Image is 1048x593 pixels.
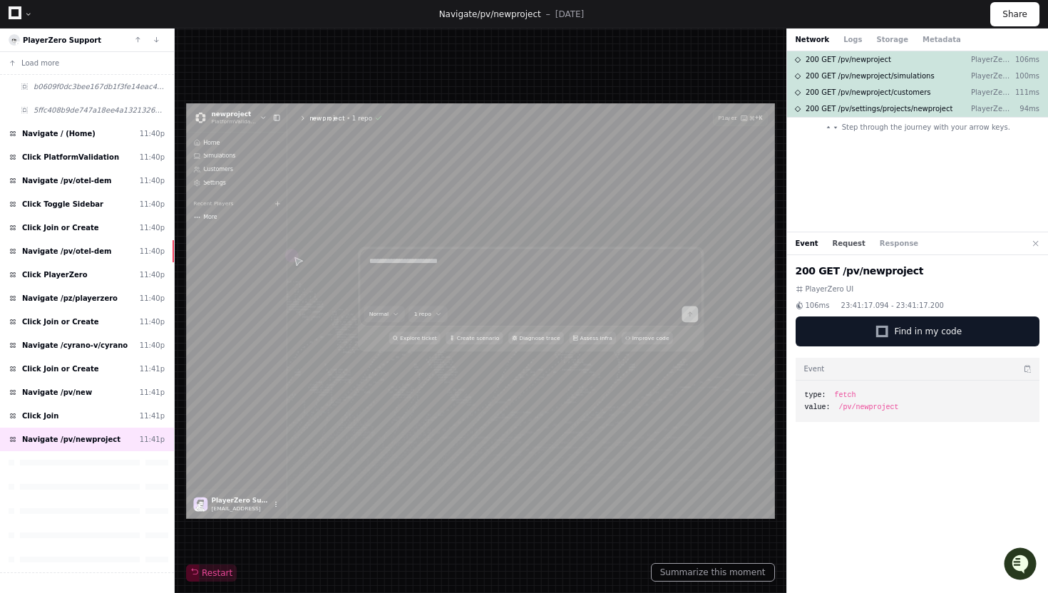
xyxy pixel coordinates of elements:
[22,269,88,280] span: Click PlayerZero
[806,300,830,311] span: 106ms
[6,116,153,136] a: Settings
[136,150,153,167] a: New Player
[140,128,165,139] div: 11:40p
[804,363,825,374] h3: Event
[10,36,19,45] img: 13.svg
[411,361,501,381] button: Create scenario
[140,175,165,186] div: 11:40p
[190,567,232,579] span: Restart
[22,387,92,398] span: Navigate /pv/new
[876,34,908,45] button: Storage
[48,120,207,132] div: We're offline, but we'll be back soon!
[841,18,871,29] span: Player
[22,246,111,257] span: Navigate /pv/otel-dem
[27,79,78,88] span: Simulations
[142,150,173,160] span: Pylon
[140,411,165,421] div: 11:41p
[22,222,99,233] span: Click Join or Create
[796,34,830,45] button: Network
[842,122,1010,133] span: Step through the journey with your arrow keys.
[806,87,931,98] span: 200 GET /pv/newproject/customers
[689,361,770,381] button: Improve code
[796,264,1040,278] h2: 200 GET /pv/newproject
[186,564,237,582] button: Restart
[22,199,103,210] span: Click Toggle Sidebar
[6,95,153,115] a: Customers
[34,105,165,115] span: 5ffc408b9de747a18ee4a1321326ce17
[27,58,53,67] span: Home
[289,328,320,339] span: Normal
[835,390,856,401] span: fetch
[971,103,1011,114] p: PlayerZero UI
[843,34,862,45] button: Logs
[6,52,153,72] a: Home
[894,326,962,337] span: Find in my code
[806,284,854,294] span: PlayerZero UI
[262,16,294,31] span: 1 repo
[140,434,165,445] div: 11:41p
[880,238,918,249] button: Response
[360,328,387,339] span: 1 repo
[651,563,775,582] button: Summarize this moment
[6,170,153,190] button: More
[805,390,826,401] span: type:
[971,54,1011,65] p: PlayerZero UI
[439,9,478,19] span: Navigate
[22,128,96,139] span: Navigate / (Home)
[841,300,944,311] span: 23:41:17.094 - 23:41:17.200
[805,402,831,413] span: value:
[140,387,165,398] div: 11:41p
[321,361,402,381] button: Explore ticket
[796,316,1040,346] button: Find in my code
[48,106,234,120] div: Start new chat
[14,106,40,132] img: 1756235613930-3d25f9e4-fa56-45dd-b3ad-e072dfbd1548
[22,316,99,327] span: Click Join or Create
[140,293,165,304] div: 11:40p
[1011,87,1039,98] p: 111ms
[22,175,111,186] span: Navigate /pv/otel-dem
[971,87,1011,98] p: PlayerZero UI
[140,340,165,351] div: 11:40p
[923,34,961,45] button: Metadata
[555,9,585,20] p: [DATE]
[140,316,165,327] div: 11:40p
[1011,71,1039,81] p: 100ms
[140,222,165,233] div: 11:40p
[23,36,101,44] a: PlayerZero Support
[971,71,1011,81] p: PlayerZero UI
[27,176,48,185] span: More
[990,2,1039,26] button: Share
[22,340,128,351] span: Navigate /cyrano-v/cyrano
[140,269,165,280] div: 11:40p
[281,321,346,346] button: Normal
[140,199,165,210] div: 11:40p
[14,57,260,80] div: Welcome
[6,6,133,40] button: newprojectPlatformValidation
[22,152,119,163] span: Click PlatformValidation
[606,361,680,381] button: Assess infra
[40,24,111,35] span: PlatformValidation
[27,100,74,110] span: Customers
[22,293,118,304] span: Navigate /pz/playerzero
[195,16,251,31] p: newproject
[6,73,153,93] a: Simulations
[140,363,165,374] div: 11:41p
[839,402,899,413] span: /pv/newproject
[22,363,99,374] span: Click Join or Create
[101,149,173,160] a: Powered byPylon
[140,152,165,163] div: 11:40p
[21,58,59,68] span: Load more
[477,9,540,19] span: /pv/newproject
[1002,546,1041,584] iframe: Open customer support
[27,122,63,131] span: Settings
[806,54,891,65] span: 200 GET /pv/newproject
[34,81,165,92] span: b0609f0dc3bee167db1f3fe14eac40ec
[1011,103,1039,114] p: 94ms
[806,103,953,114] span: 200 GET /pv/settings/projects/newproject
[140,246,165,257] div: 11:40p
[242,110,260,128] button: Start new chat
[1011,54,1039,65] p: 106ms
[806,71,935,81] span: 200 GET /pv/newproject/simulations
